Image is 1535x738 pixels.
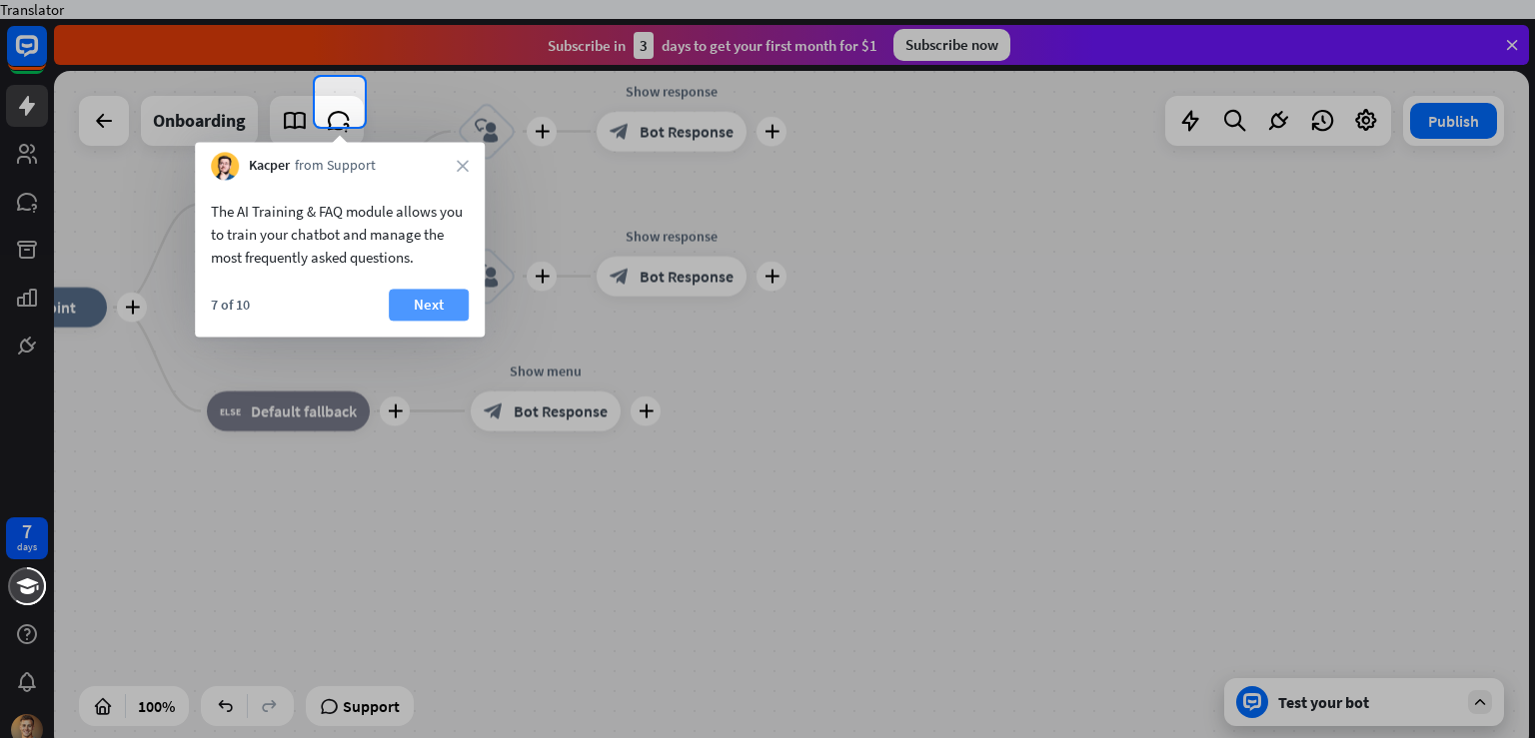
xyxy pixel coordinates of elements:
div: 7 of 10 [211,296,250,314]
span: Kacper [249,157,290,177]
div: The AI Training & FAQ module allows you to train your chatbot and manage the most frequently aske... [211,200,469,269]
button: Next [389,289,469,321]
button: Open LiveChat chat widget [16,8,76,68]
i: close [457,160,469,172]
span: from Support [295,157,376,177]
